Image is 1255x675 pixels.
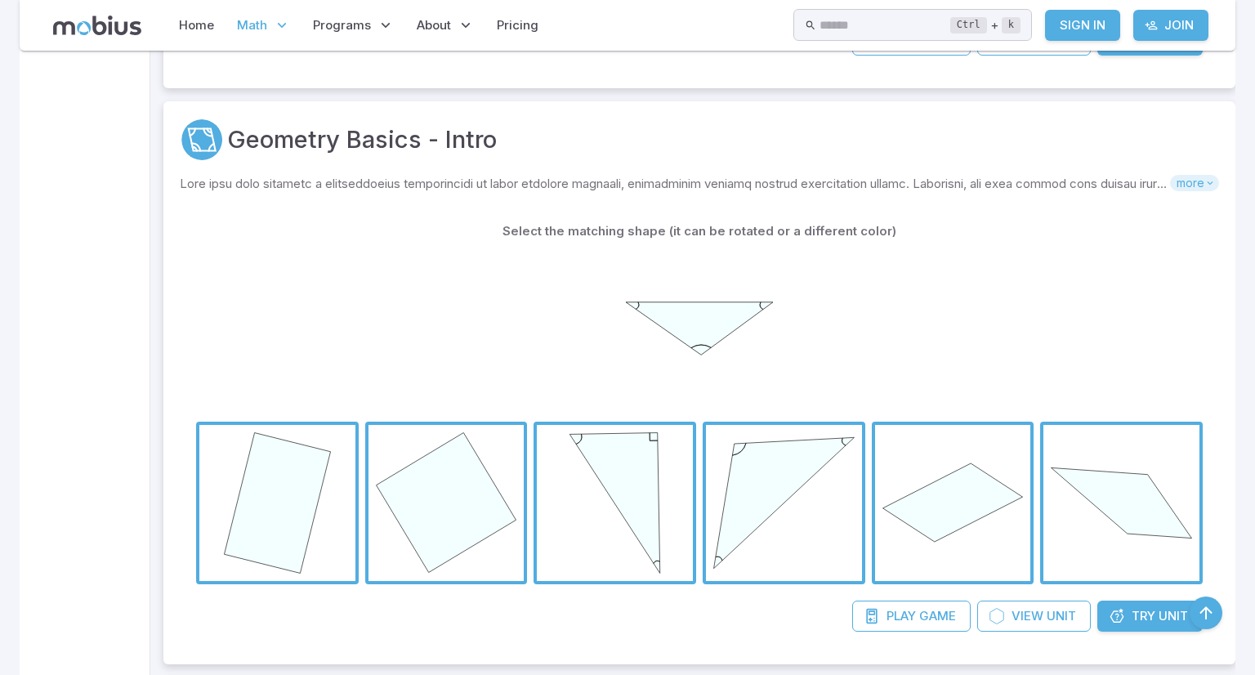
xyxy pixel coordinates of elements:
a: Sign In [1045,10,1120,41]
p: Lore ipsu dolo sitametc a elitseddoeius temporincidi ut labor etdolore magnaali, enimadminim veni... [180,175,1170,193]
span: View [1012,607,1043,625]
kbd: k [1002,17,1021,34]
a: Shapes and Angles [180,118,224,162]
a: Geometry Basics - Intro [227,122,497,158]
span: Unit [1047,607,1076,625]
kbd: Ctrl [950,17,987,34]
a: Pricing [492,7,543,44]
span: Programs [313,16,371,34]
a: ViewUnit [977,601,1091,632]
a: Join [1133,10,1208,41]
a: PlayGame [852,601,971,632]
span: Math [237,16,267,34]
div: + [950,16,1021,35]
a: TryUnit [1097,601,1203,632]
p: Select the matching shape (it can be rotated or a different color) [502,222,896,240]
span: Unit [1159,607,1188,625]
span: Play [887,607,916,625]
a: Home [174,7,219,44]
span: About [417,16,451,34]
span: Game [919,607,956,625]
span: Try [1132,607,1155,625]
